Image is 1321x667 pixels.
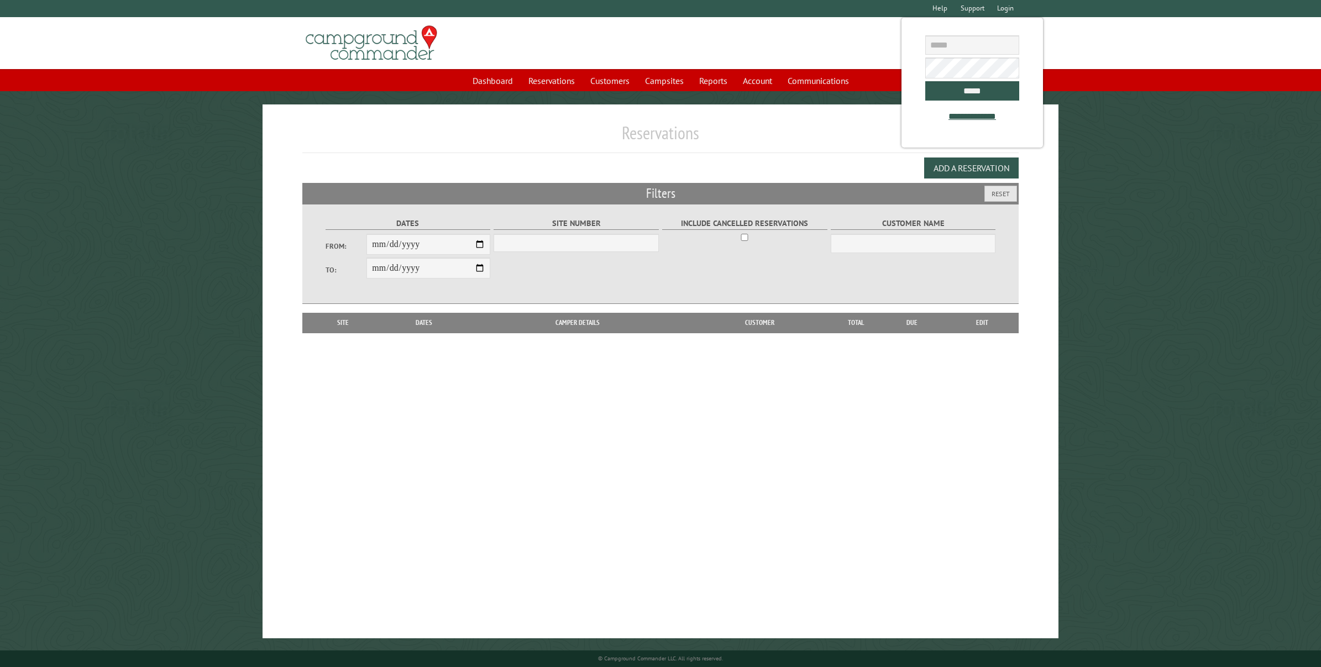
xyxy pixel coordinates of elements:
h2: Filters [302,183,1019,204]
th: Total [834,313,878,333]
th: Due [878,313,946,333]
h1: Reservations [302,122,1019,153]
label: From: [326,241,367,251]
button: Reset [984,186,1017,202]
button: Add a Reservation [924,157,1019,178]
a: Reports [693,70,734,91]
th: Site [308,313,378,333]
label: To: [326,265,367,275]
label: Include Cancelled Reservations [662,217,827,230]
label: Customer Name [831,217,995,230]
a: Dashboard [466,70,520,91]
th: Dates [378,313,470,333]
label: Dates [326,217,490,230]
img: Campground Commander [302,22,441,65]
a: Account [736,70,779,91]
small: © Campground Commander LLC. All rights reserved. [598,655,723,662]
a: Communications [781,70,856,91]
th: Customer [685,313,834,333]
label: Site Number [494,217,658,230]
a: Campsites [638,70,690,91]
a: Customers [584,70,636,91]
th: Camper Details [470,313,685,333]
th: Edit [946,313,1019,333]
a: Reservations [522,70,581,91]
